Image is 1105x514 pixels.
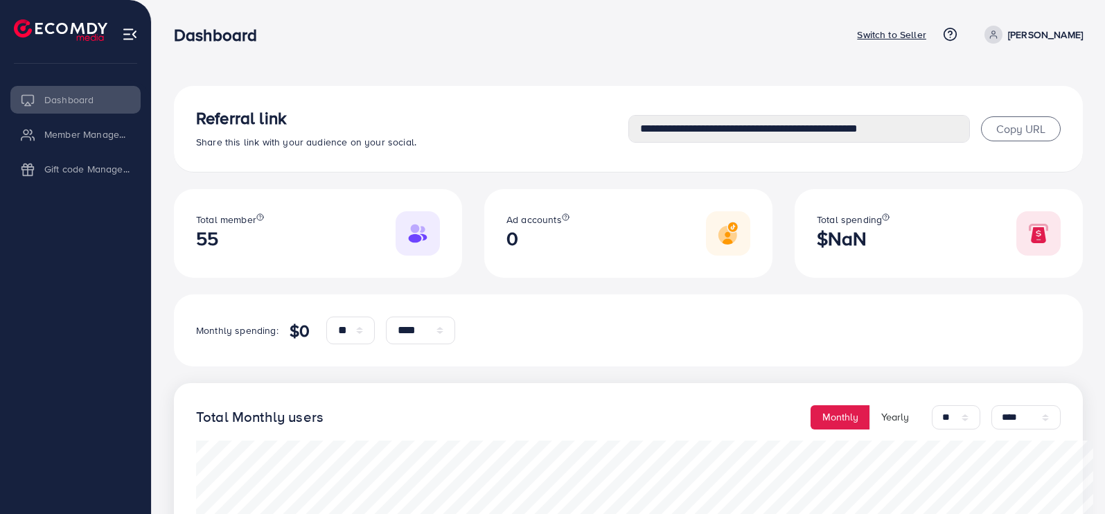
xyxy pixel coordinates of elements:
[196,322,279,339] p: Monthly spending:
[122,26,138,42] img: menu
[817,227,890,250] h2: $NaN
[396,211,440,256] img: Responsive image
[196,135,416,149] span: Share this link with your audience on your social.
[811,405,870,429] button: Monthly
[506,213,562,227] span: Ad accounts
[979,26,1083,44] a: [PERSON_NAME]
[1008,26,1083,43] p: [PERSON_NAME]
[817,213,882,227] span: Total spending
[14,19,107,41] img: logo
[506,227,569,250] h2: 0
[196,108,628,128] h3: Referral link
[1016,211,1061,256] img: Responsive image
[706,211,750,256] img: Responsive image
[290,321,310,341] h4: $0
[869,405,921,429] button: Yearly
[196,227,264,250] h2: 55
[996,121,1045,136] span: Copy URL
[196,409,324,426] h4: Total Monthly users
[857,26,926,43] p: Switch to Seller
[196,213,256,227] span: Total member
[174,25,268,45] h3: Dashboard
[981,116,1061,141] button: Copy URL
